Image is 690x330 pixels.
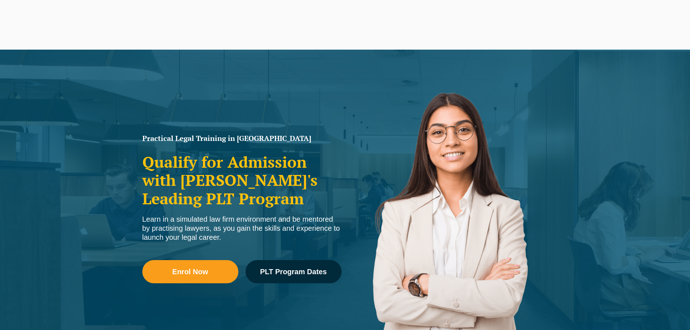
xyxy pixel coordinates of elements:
[260,268,327,275] span: PLT Program Dates
[142,153,342,208] h2: Qualify for Admission with [PERSON_NAME]'s Leading PLT Program
[142,260,238,283] a: Enrol Now
[246,260,342,283] a: PLT Program Dates
[142,135,342,142] h1: Practical Legal Training in [GEOGRAPHIC_DATA]
[172,268,208,275] span: Enrol Now
[142,215,342,242] div: Learn in a simulated law firm environment and be mentored by practising lawyers, as you gain the ...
